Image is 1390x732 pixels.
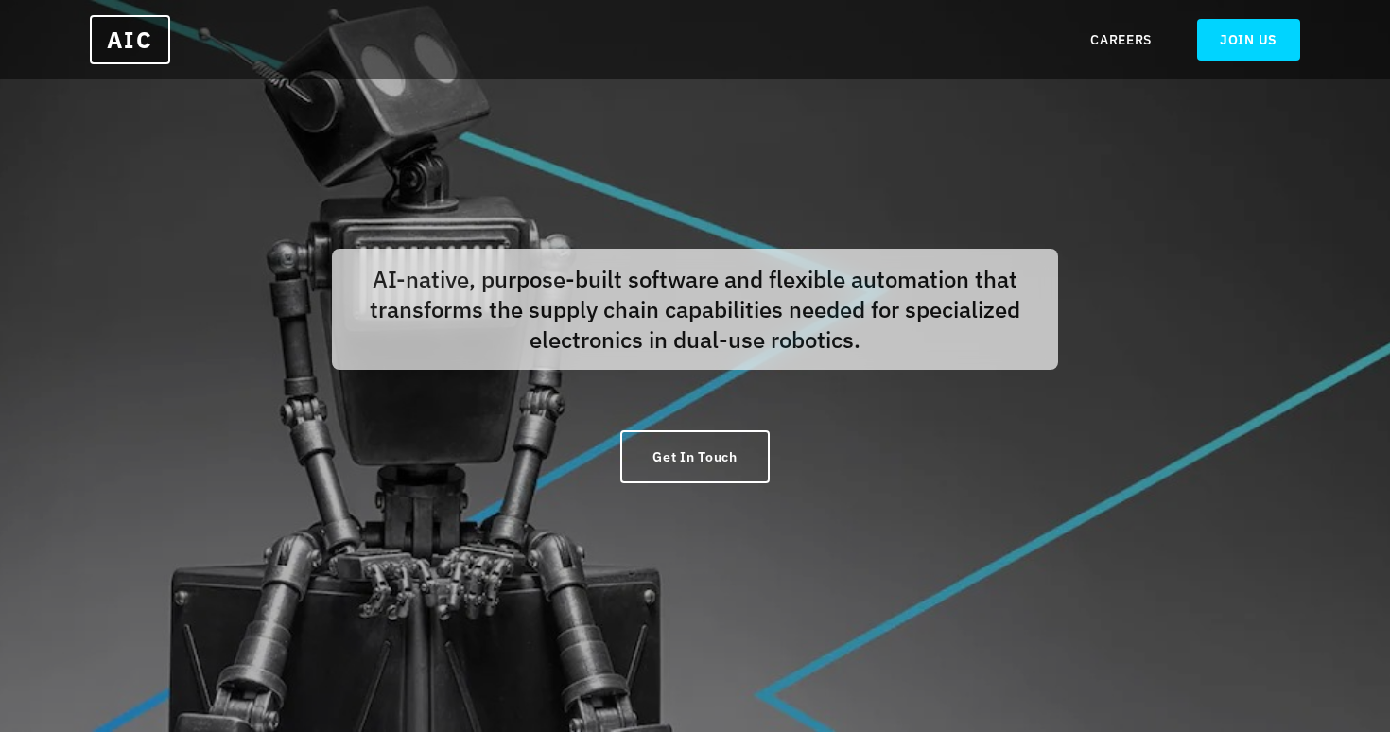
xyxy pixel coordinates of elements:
a: Get In Touch [620,430,769,483]
a: AIC [90,15,170,64]
a: JOIN US [1197,19,1300,61]
p: AI-native, purpose-built software and flexible automation that transforms the supply chain capabi... [332,249,1058,370]
a: CAREERS [1090,30,1152,49]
